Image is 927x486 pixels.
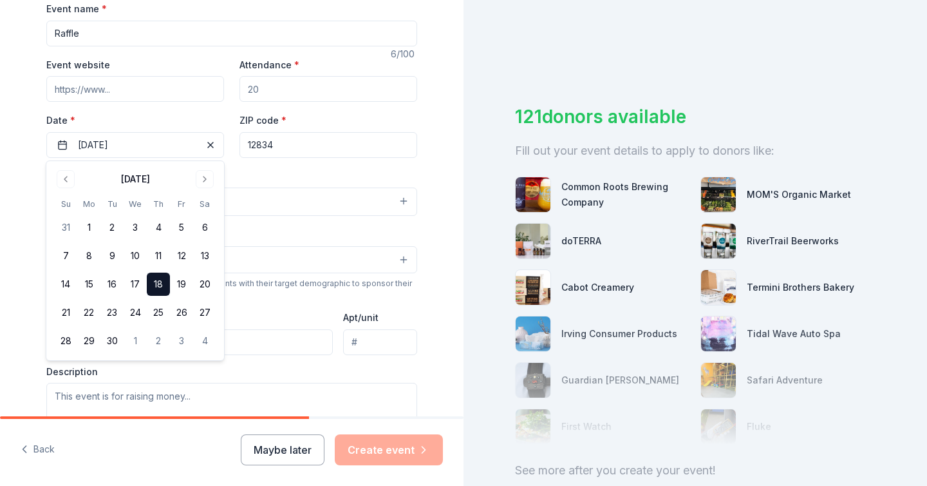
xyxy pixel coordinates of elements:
[124,329,147,353] button: 1
[515,141,876,161] div: Fill out your event details to apply to donors like:
[54,273,77,296] button: 14
[701,270,736,305] img: photo for Termini Brothers Bakery
[54,244,77,267] button: 7
[46,59,110,72] label: Event website
[343,311,379,324] label: Apt/unit
[747,280,854,295] div: Termini Brothers Bakery
[239,114,286,127] label: ZIP code
[46,246,417,273] button: Select
[46,3,107,15] label: Event name
[193,329,216,353] button: 4
[170,301,193,324] button: 26
[57,170,75,188] button: Go to previous month
[46,21,417,46] input: Spring Fundraiser
[193,197,216,211] th: Saturday
[124,273,147,296] button: 17
[46,76,224,102] input: https://www...
[46,114,224,127] label: Date
[147,301,170,324] button: 25
[193,301,216,324] button: 27
[77,197,100,211] th: Monday
[701,177,736,212] img: photo for MOM'S Organic Market
[147,216,170,239] button: 4
[193,216,216,239] button: 6
[701,224,736,258] img: photo for RiverTrail Beerworks
[100,273,124,296] button: 16
[561,233,601,249] div: doTERRA
[124,244,147,267] button: 10
[77,329,100,353] button: 29
[46,132,224,158] button: [DATE]
[77,301,100,324] button: 22
[147,329,170,353] button: 2
[147,273,170,296] button: 18
[46,365,98,378] label: Description
[21,436,55,463] button: Back
[239,59,299,72] label: Attendance
[100,329,124,353] button: 30
[747,233,839,249] div: RiverTrail Beerworks
[100,244,124,267] button: 9
[46,188,417,216] button: Fundraiser
[196,170,214,188] button: Go to next month
[124,301,147,324] button: 24
[46,278,417,299] div: We use this information to help brands find events with their target demographic to sponsor their...
[193,244,216,267] button: 13
[516,224,550,258] img: photo for doTERRA
[124,197,147,211] th: Wednesday
[170,273,193,296] button: 19
[147,244,170,267] button: 11
[54,301,77,324] button: 21
[239,76,417,102] input: 20
[170,244,193,267] button: 12
[100,216,124,239] button: 2
[170,197,193,211] th: Friday
[170,216,193,239] button: 5
[124,216,147,239] button: 3
[515,460,876,481] div: See more after you create your event!
[241,434,324,465] button: Maybe later
[100,301,124,324] button: 23
[77,216,100,239] button: 1
[561,280,634,295] div: Cabot Creamery
[515,103,876,130] div: 121 donors available
[747,187,851,202] div: MOM'S Organic Market
[561,179,690,210] div: Common Roots Brewing Company
[54,197,77,211] th: Sunday
[77,244,100,267] button: 8
[516,270,550,305] img: photo for Cabot Creamery
[121,171,150,187] div: [DATE]
[516,177,550,212] img: photo for Common Roots Brewing Company
[147,197,170,211] th: Thursday
[54,216,77,239] button: 31
[239,132,417,158] input: 12345 (U.S. only)
[170,329,193,353] button: 3
[391,46,417,62] div: 6 /100
[343,329,417,355] input: #
[193,273,216,296] button: 20
[54,329,77,353] button: 28
[100,197,124,211] th: Tuesday
[77,273,100,296] button: 15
